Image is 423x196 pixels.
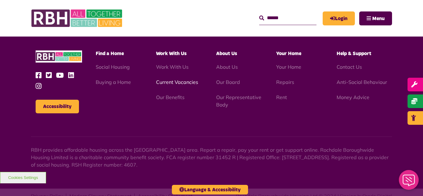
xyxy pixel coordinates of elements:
a: Our Board [216,79,240,85]
iframe: Netcall Web Assistant for live chat [395,168,423,196]
p: RBH provides affordable housing across the [GEOGRAPHIC_DATA] area. Report a repair, pay your rent... [31,146,392,168]
a: Our Representative Body [216,94,261,108]
a: Rent [276,94,287,100]
a: Our Benefits [156,94,185,100]
span: Find a Home [96,51,124,56]
span: Menu [372,16,385,21]
a: Anti-Social Behaviour [337,79,387,85]
a: Buying a Home [96,79,131,85]
button: Navigation [359,11,392,25]
a: Your Home [276,64,301,70]
button: Language & Accessibility [172,185,248,194]
a: Money Advice [337,94,369,100]
span: Your Home [276,51,301,56]
a: MyRBH [323,11,355,25]
a: Repairs [276,79,294,85]
input: Search [259,11,316,25]
button: Accessibility [36,100,79,113]
span: About Us [216,51,237,56]
img: RBH [36,50,82,63]
a: About Us [216,64,238,70]
span: Help & Support [337,51,371,56]
span: Work With Us [156,51,187,56]
a: Social Housing - open in a new tab [96,64,130,70]
a: Current Vacancies [156,79,198,85]
a: Work With Us [156,64,189,70]
a: Contact Us [337,64,362,70]
img: RBH [31,6,124,30]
